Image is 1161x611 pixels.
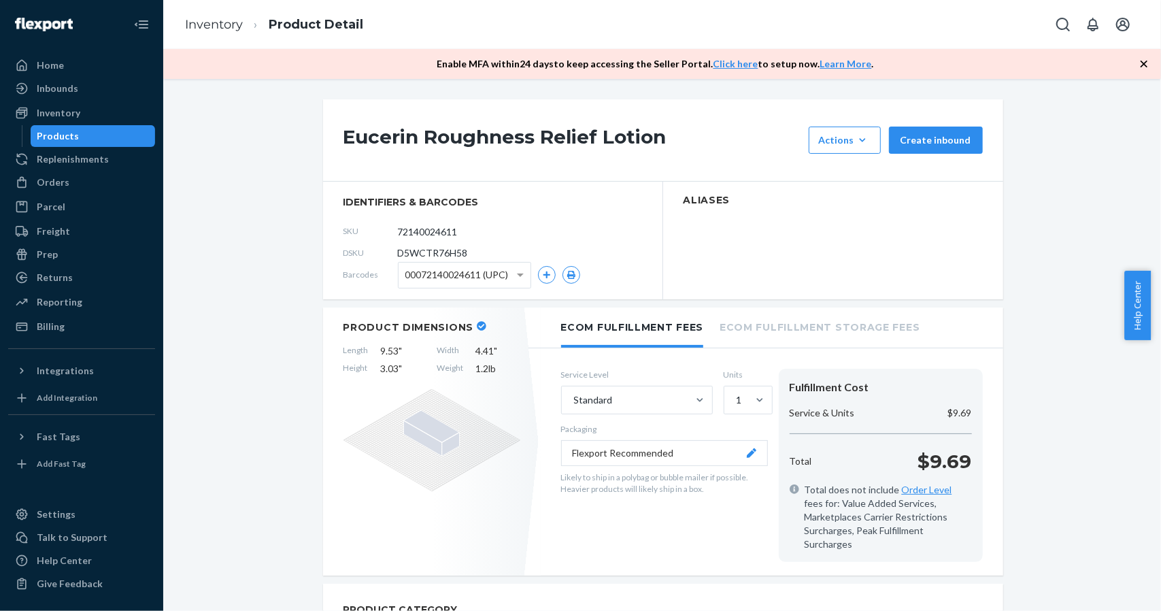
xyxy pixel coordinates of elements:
[8,453,155,475] a: Add Fast Tag
[37,200,65,214] div: Parcel
[574,393,613,407] div: Standard
[8,426,155,448] button: Fast Tags
[809,127,881,154] button: Actions
[437,362,464,376] span: Weight
[37,152,109,166] div: Replenishments
[561,308,704,348] li: Ecom Fulfillment Fees
[8,316,155,337] a: Billing
[8,360,155,382] button: Integrations
[790,380,972,395] div: Fulfillment Cost
[343,247,398,259] span: DSKU
[437,57,874,71] p: Enable MFA within 24 days to keep accessing the Seller Portal. to setup now. .
[8,244,155,265] a: Prep
[381,344,425,358] span: 9.53
[37,82,78,95] div: Inbounds
[343,362,369,376] span: Height
[37,508,75,521] div: Settings
[1124,271,1151,340] button: Help Center
[343,321,474,333] h2: Product Dimensions
[8,503,155,525] a: Settings
[399,345,403,357] span: "
[8,54,155,76] a: Home
[561,423,768,435] p: Packaging
[37,430,80,444] div: Fast Tags
[8,220,155,242] a: Freight
[948,406,972,420] p: $9.69
[128,11,155,38] button: Close Navigation
[31,125,156,147] a: Products
[561,472,768,495] p: Likely to ship in a polybag or bubble mailer if possible. Heavier products will likely ship in a ...
[8,196,155,218] a: Parcel
[37,106,80,120] div: Inventory
[561,440,768,466] button: Flexport Recommended
[8,291,155,313] a: Reporting
[37,59,64,72] div: Home
[8,78,155,99] a: Inbounds
[494,345,498,357] span: "
[8,171,155,193] a: Orders
[8,102,155,124] a: Inventory
[37,531,107,544] div: Talk to Support
[37,295,82,309] div: Reporting
[37,364,94,378] div: Integrations
[343,225,398,237] span: SKU
[269,17,363,32] a: Product Detail
[37,271,73,284] div: Returns
[37,248,58,261] div: Prep
[8,573,155,595] button: Give Feedback
[918,448,972,475] p: $9.69
[37,225,70,238] div: Freight
[1109,11,1137,38] button: Open account menu
[713,58,758,69] a: Click here
[819,133,871,147] div: Actions
[684,195,983,205] h2: Aliases
[15,18,73,31] img: Flexport logo
[889,127,983,154] button: Create inbound
[37,176,69,189] div: Orders
[724,369,768,380] label: Units
[476,362,520,376] span: 1.2 lb
[343,344,369,358] span: Length
[37,320,65,333] div: Billing
[343,195,642,209] span: identifiers & barcodes
[737,393,742,407] div: 1
[790,406,855,420] p: Service & Units
[174,5,374,45] ol: breadcrumbs
[720,308,920,345] li: Ecom Fulfillment Storage Fees
[8,387,155,409] a: Add Integration
[405,263,509,286] span: 00072140024611 (UPC)
[8,267,155,288] a: Returns
[37,577,103,591] div: Give Feedback
[343,269,398,280] span: Barcodes
[399,363,403,374] span: "
[8,148,155,170] a: Replenishments
[381,362,425,376] span: 3.03
[820,58,872,69] a: Learn More
[8,550,155,572] a: Help Center
[805,483,972,551] span: Total does not include fees for: Value Added Services, Marketplaces Carrier Restrictions Surcharg...
[343,127,802,154] h1: Eucerin Roughness Relief Lotion
[37,458,86,469] div: Add Fast Tag
[561,369,713,380] label: Service Level
[37,554,92,567] div: Help Center
[790,455,812,468] p: Total
[8,527,155,548] a: Talk to Support
[1079,11,1107,38] button: Open notifications
[437,344,464,358] span: Width
[902,484,952,495] a: Order Level
[37,392,97,403] div: Add Integration
[1049,11,1077,38] button: Open Search Box
[573,393,574,407] input: Standard
[37,129,80,143] div: Products
[735,393,737,407] input: 1
[398,246,468,260] span: D5WCTR76H58
[476,344,520,358] span: 4.41
[185,17,243,32] a: Inventory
